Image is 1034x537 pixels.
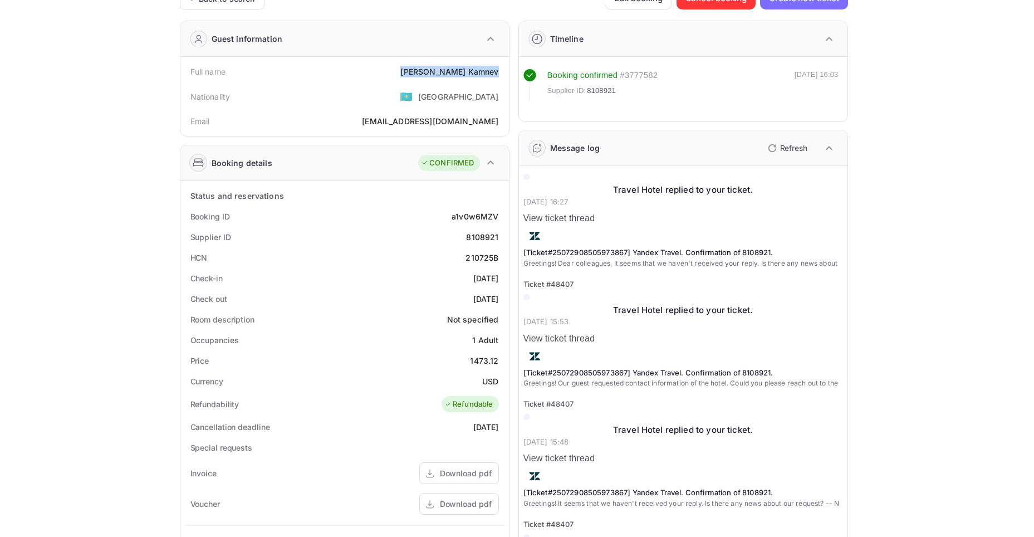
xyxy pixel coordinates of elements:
div: Not specified [447,314,499,325]
div: 1473.12 [470,355,498,367]
div: Occupancies [190,334,239,346]
div: Email [190,115,210,127]
p: View ticket thread [523,212,843,225]
div: Refundable [444,399,493,410]
div: USD [482,375,498,387]
div: [GEOGRAPHIC_DATA] [418,91,499,102]
div: Download pdf [440,467,492,479]
div: 210725B [465,252,498,263]
div: Supplier ID [190,231,231,243]
div: HCN [190,252,208,263]
div: Check-in [190,272,223,284]
span: Ticket #48407 [523,520,574,529]
p: [Ticket#25072908505973867] Yandex Travel. Confirmation of 8108921. [523,247,843,258]
div: Invoice [190,467,217,479]
div: Check out [190,293,227,305]
div: Voucher [190,498,220,510]
p: View ticket thread [523,452,843,465]
div: Refundability [190,398,239,410]
p: [Ticket#25072908505973867] Yandex Travel. Confirmation of 8108921. [523,368,843,379]
button: Refresh [761,139,812,157]
p: Greetings! Dear colleagues, It seems that we haven't received your reply. Is there any news about [523,258,843,268]
div: [PERSON_NAME] Kamnev [400,66,498,77]
img: AwvSTEc2VUhQAAAAAElFTkSuQmCC [523,225,546,247]
div: Booking details [212,157,272,169]
div: Travel Hotel replied to your ticket. [523,184,843,197]
div: a1v0w6MZV [452,211,498,222]
p: View ticket thread [523,332,843,345]
div: Travel Hotel replied to your ticket. [523,424,843,437]
div: 8108921 [466,231,498,243]
p: [DATE] 16:27 [523,197,843,208]
img: AwvSTEc2VUhQAAAAAElFTkSuQmCC [523,465,546,487]
p: [DATE] 15:53 [523,316,843,328]
div: 1 Adult [472,334,498,346]
div: Booking ID [190,211,230,222]
p: Greetings! It seems that we haven't received your reply. Is there any news about our request? -- N [523,499,843,509]
div: Cancellation deadline [190,421,270,433]
div: Travel Hotel replied to your ticket. [523,304,843,317]
div: Nationality [190,91,231,102]
div: Download pdf [440,498,492,510]
div: Room description [190,314,254,325]
p: [Ticket#25072908505973867] Yandex Travel. Confirmation of 8108921. [523,487,843,499]
div: Guest information [212,33,283,45]
img: AwvSTEc2VUhQAAAAAElFTkSuQmCC [523,345,546,368]
div: [DATE] 16:03 [795,69,839,101]
p: [DATE] 15:48 [523,437,843,448]
span: Ticket #48407 [523,280,574,289]
span: 8108921 [587,85,616,96]
span: Ticket #48407 [523,399,574,408]
span: Supplier ID: [547,85,586,96]
p: Greetings! Our guest requested contact information of the hotel. Could you please reach out to the [523,378,843,388]
span: United States [400,86,413,106]
div: Full name [190,66,226,77]
div: Special requests [190,442,252,453]
div: [DATE] [473,421,499,433]
p: Refresh [780,142,807,154]
div: Message log [550,142,600,154]
div: [EMAIL_ADDRESS][DOMAIN_NAME] [362,115,498,127]
div: Booking confirmed [547,69,618,82]
div: # 3777582 [620,69,658,82]
div: Currency [190,375,223,387]
div: CONFIRMED [421,158,474,169]
div: Price [190,355,209,367]
div: Status and reservations [190,190,284,202]
div: Timeline [550,33,584,45]
div: [DATE] [473,272,499,284]
div: [DATE] [473,293,499,305]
